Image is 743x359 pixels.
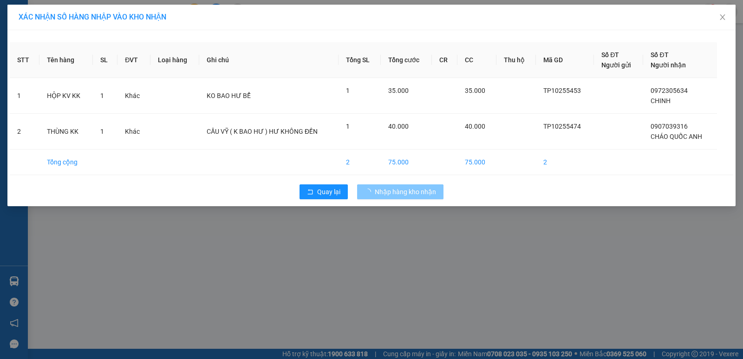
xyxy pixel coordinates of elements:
span: loading [365,189,375,195]
td: 2 [10,114,39,150]
th: Mã GD [536,42,594,78]
th: CC [457,42,496,78]
td: 1 [10,78,39,114]
th: Tổng cước [381,42,431,78]
button: Close [710,5,736,31]
span: CHÁO QUỐC ANH [651,133,702,140]
span: Nhập hàng kho nhận [375,187,436,197]
span: Số ĐT [651,51,668,59]
span: 35.000 [465,87,485,94]
span: TP10255453 [543,87,581,94]
span: 1 [346,87,350,94]
button: rollbackQuay lại [300,184,348,199]
td: THÙNG KK [39,114,93,150]
span: 1 [100,92,104,99]
span: rollback [307,189,313,196]
th: STT [10,42,39,78]
td: Tổng cộng [39,150,93,175]
td: 2 [536,150,594,175]
span: Số ĐT [601,51,619,59]
span: XÁC NHẬN SỐ HÀNG NHẬP VÀO KHO NHẬN [19,13,166,21]
span: 35.000 [388,87,409,94]
span: Người gửi [601,61,631,69]
button: Nhập hàng kho nhận [357,184,443,199]
span: close [719,13,726,21]
span: Quay lại [317,187,340,197]
td: Khác [117,78,150,114]
span: 40.000 [465,123,485,130]
th: ĐVT [117,42,150,78]
span: 0972305634 [651,87,688,94]
th: Tổng SL [339,42,381,78]
th: Thu hộ [496,42,536,78]
span: 1 [100,128,104,135]
th: SL [93,42,117,78]
span: 1 [346,123,350,130]
th: Loại hàng [150,42,199,78]
th: CR [432,42,457,78]
td: 75.000 [457,150,496,175]
span: 0907039316 [651,123,688,130]
td: Khác [117,114,150,150]
span: CHINH [651,97,671,104]
td: 2 [339,150,381,175]
span: 40.000 [388,123,409,130]
span: KO BAO HƯ BỂ [207,92,251,99]
span: Người nhận [651,61,686,69]
span: CẦU VỸ ( K BAO HƯ ) HƯ KHÔNG ĐỀN [207,128,318,135]
td: 75.000 [381,150,431,175]
td: HỘP KV KK [39,78,93,114]
th: Tên hàng [39,42,93,78]
th: Ghi chú [199,42,339,78]
span: TP10255474 [543,123,581,130]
